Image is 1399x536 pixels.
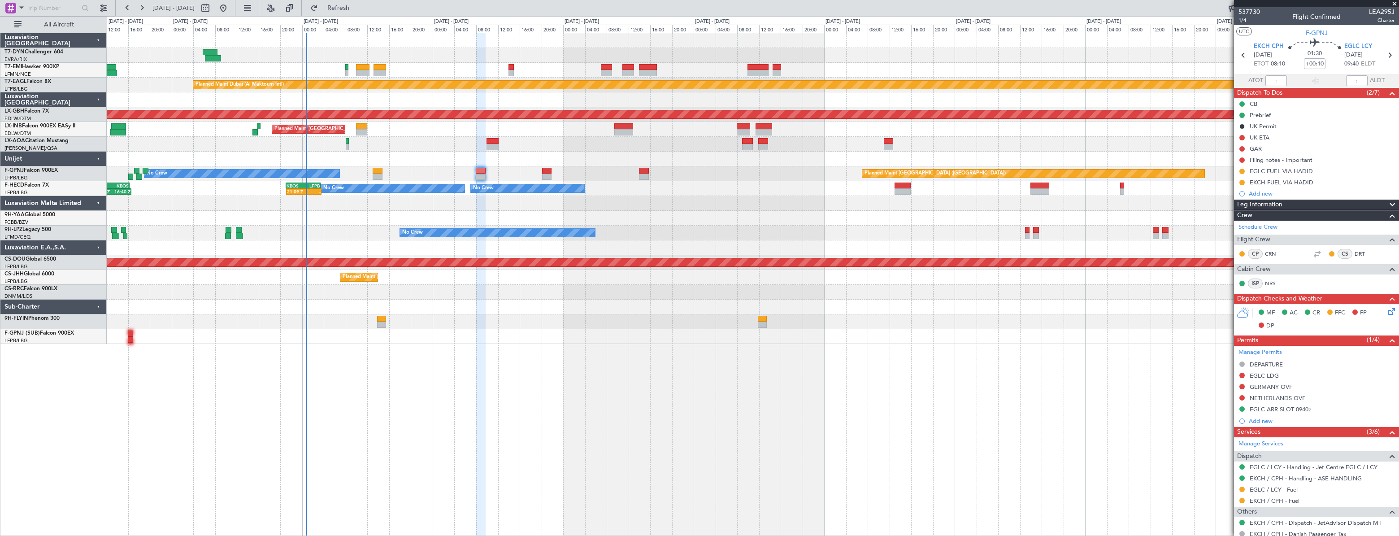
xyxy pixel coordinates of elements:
div: No Crew [473,182,494,195]
div: KBOS [287,183,303,188]
input: --:-- [1265,75,1287,86]
span: LX-GBH [4,109,24,114]
div: 00:00 [1216,25,1238,33]
a: F-HECDFalcon 7X [4,183,49,188]
span: MF [1266,309,1275,318]
span: Refresh [320,5,357,11]
a: Schedule Crew [1238,223,1277,232]
div: ISP [1248,279,1263,288]
a: FCBB/BZV [4,219,28,226]
div: 08:00 [998,25,1020,33]
div: [DATE] - [DATE] [956,18,991,26]
span: 9H-YAA [4,212,25,218]
div: 08:00 [868,25,890,33]
span: T7-EAGL [4,79,26,84]
span: Flight Crew [1237,235,1270,245]
div: 08:00 [215,25,237,33]
div: 16:00 [128,25,150,33]
a: LFPB/LBG [4,189,28,196]
div: 20:00 [280,25,302,33]
a: EKCH / CPH - Fuel [1250,497,1299,505]
a: EGLC / LCY - Fuel [1250,486,1298,493]
div: 00:00 [302,25,324,33]
div: 12:00 [367,25,389,33]
div: [DATE] - [DATE] [565,18,599,26]
div: 21:09 Z [287,189,304,194]
a: DRT [1355,250,1375,258]
a: LFMD/CEQ [4,234,30,240]
span: Services [1237,427,1260,437]
div: 16:00 [1172,25,1194,33]
div: 12:00 [1020,25,1042,33]
span: T7-EMI [4,64,22,70]
a: LX-AOACitation Mustang [4,138,69,144]
span: F-HECD [4,183,24,188]
span: DP [1266,322,1274,331]
span: ATOT [1248,76,1263,85]
span: FP [1360,309,1367,318]
div: 12:00 [106,25,128,33]
div: Add new [1249,417,1395,425]
div: Planned Maint [GEOGRAPHIC_DATA] ([GEOGRAPHIC_DATA]) [343,270,484,284]
span: ELDT [1361,60,1375,69]
div: GAR [1250,145,1262,153]
div: No Crew [323,182,344,195]
div: 12:00 [629,25,651,33]
div: 08:00 [346,25,368,33]
span: Dispatch To-Dos [1237,88,1282,98]
div: 20:00 [803,25,825,33]
div: Filing notes - Important [1250,156,1312,164]
div: 08:00 [607,25,629,33]
div: [DATE] - [DATE] [1217,18,1251,26]
div: LFPB [303,183,320,188]
div: 08:00 [737,25,759,33]
a: NRS [1265,279,1285,288]
div: DEPARTURE [1250,361,1283,368]
div: 12:00 [498,25,520,33]
div: 00:00 [1085,25,1107,33]
span: All Aircraft [23,22,95,28]
span: Crew [1237,210,1252,221]
a: 9H-FLYINPhenom 300 [4,316,60,321]
span: Others [1237,507,1257,517]
button: All Aircraft [10,17,97,32]
a: CS-RRCFalcon 900LX [4,286,57,292]
span: 9H-LPZ [4,227,22,232]
div: 00:00 [172,25,194,33]
a: CRN [1265,250,1285,258]
span: Dispatch Checks and Weather [1237,294,1322,304]
div: 16:00 [520,25,542,33]
span: ETOT [1254,60,1269,69]
div: CP [1248,249,1263,259]
a: DNMM/LOS [4,293,32,300]
div: 00:00 [955,25,977,33]
div: 00:00 [824,25,846,33]
div: Planned Maint Dubai (Al Maktoum Intl) [196,78,284,92]
div: 04:00 [324,25,346,33]
span: (1/4) [1367,335,1380,344]
span: 01:30 [1308,49,1322,58]
div: EGLC FUEL VIA HADID [1250,167,1313,175]
span: F-GPNJ [1306,28,1328,38]
div: 12:00 [237,25,259,33]
div: 04:00 [846,25,868,33]
a: [PERSON_NAME]/QSA [4,145,57,152]
div: GERMANY OVF [1250,383,1292,391]
span: (3/6) [1367,427,1380,436]
span: Dispatch [1237,451,1262,462]
span: LX-AOA [4,138,25,144]
div: KBOS [110,183,129,188]
span: Charter [1369,17,1395,24]
div: Flight Confirmed [1292,12,1341,22]
div: [DATE] - [DATE] [1086,18,1121,26]
div: 00:00 [433,25,455,33]
div: 04:00 [193,25,215,33]
div: [DATE] - [DATE] [304,18,338,26]
span: [DATE] [1254,51,1272,60]
span: EGLC LCY [1344,42,1372,51]
div: 16:00 [259,25,281,33]
div: 04:00 [716,25,738,33]
div: Planned Maint [GEOGRAPHIC_DATA] ([GEOGRAPHIC_DATA]) [865,167,1006,180]
span: F-GPNJ [4,168,24,173]
a: LFPB/LBG [4,174,28,181]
